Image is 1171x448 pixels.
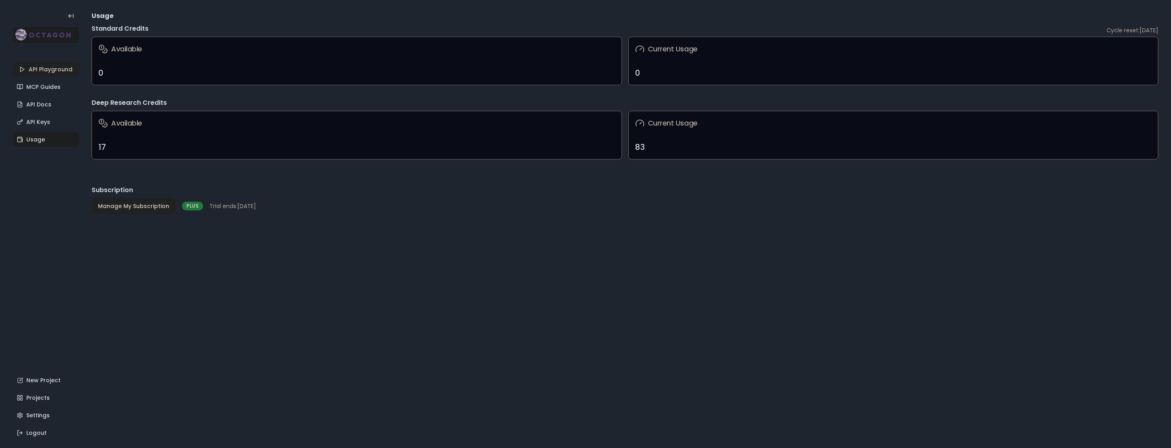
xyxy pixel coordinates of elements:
a: API Playground [13,62,79,77]
span: Cycle reset: [DATE] [1106,26,1158,34]
h4: Standard Credits [92,24,149,33]
h3: Current Usage [635,118,698,129]
a: API Keys [14,115,80,129]
h3: Available [98,118,142,129]
div: 0 [635,67,1152,79]
div: PLUS [182,202,203,210]
a: API Docs [14,97,80,112]
div: 83 [635,141,1152,153]
button: Manage My Subscription [92,198,176,214]
h3: Available [98,43,142,55]
h3: Subscription [92,185,133,195]
a: Projects [14,391,80,405]
a: Usage [14,132,80,147]
a: Logout [14,426,80,440]
img: logo-rect-yK7x_WSZ.svg [13,27,79,43]
a: MCP Guides [14,80,80,94]
h3: Current Usage [635,43,698,55]
div: 17 [98,141,615,153]
h4: Deep Research Credits [92,98,167,108]
a: Settings [14,408,80,422]
span: Trial ends: [DATE] [209,202,256,210]
span: Usage [92,11,113,21]
a: New Project [14,373,80,387]
div: 0 [98,67,615,79]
